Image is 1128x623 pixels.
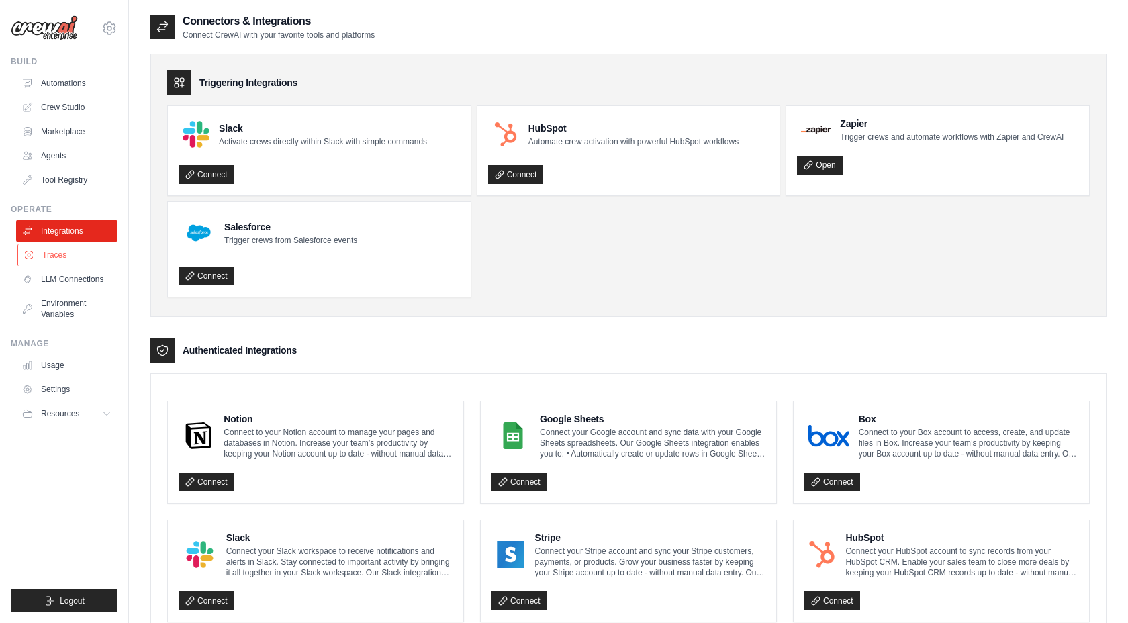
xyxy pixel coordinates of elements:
[183,13,375,30] h2: Connectors & Integrations
[11,589,117,612] button: Logout
[16,97,117,118] a: Crew Studio
[11,56,117,67] div: Build
[491,473,547,491] a: Connect
[226,546,453,578] p: Connect your Slack workspace to receive notifications and alerts in Slack. Stay connected to impo...
[183,30,375,40] p: Connect CrewAI with your favorite tools and platforms
[41,408,79,419] span: Resources
[808,422,849,449] img: Box Logo
[16,293,117,325] a: Environment Variables
[226,531,453,544] h4: Slack
[16,121,117,142] a: Marketplace
[16,145,117,166] a: Agents
[491,591,547,610] a: Connect
[16,403,117,424] button: Resources
[11,338,117,349] div: Manage
[224,235,357,246] p: Trigger crews from Salesforce events
[16,73,117,94] a: Automations
[179,165,234,184] a: Connect
[840,132,1064,142] p: Trigger crews and automate workflows with Zapier and CrewAI
[804,473,860,491] a: Connect
[496,541,526,568] img: Stripe Logo
[11,15,78,41] img: Logo
[528,136,739,147] p: Automate crew activation with powerful HubSpot workflows
[840,117,1064,130] h4: Zapier
[224,412,453,426] h4: Notion
[540,412,765,426] h4: Google Sheets
[797,156,842,175] a: Open
[859,412,1078,426] h4: Box
[179,591,234,610] a: Connect
[224,427,453,459] p: Connect to your Notion account to manage your pages and databases in Notion. Increase your team’s...
[199,76,297,89] h3: Triggering Integrations
[16,269,117,290] a: LLM Connections
[808,541,836,568] img: HubSpot Logo
[183,344,297,357] h3: Authenticated Integrations
[17,244,119,266] a: Traces
[183,541,217,568] img: Slack Logo
[183,217,215,249] img: Salesforce Logo
[804,591,860,610] a: Connect
[16,354,117,376] a: Usage
[11,204,117,215] div: Operate
[179,473,234,491] a: Connect
[219,122,427,135] h4: Slack
[540,427,765,459] p: Connect your Google account and sync data with your Google Sheets spreadsheets. Our Google Sheets...
[801,126,831,134] img: Zapier Logo
[859,427,1078,459] p: Connect to your Box account to access, create, and update files in Box. Increase your team’s prod...
[224,220,357,234] h4: Salesforce
[179,267,234,285] a: Connect
[528,122,739,135] h4: HubSpot
[16,379,117,400] a: Settings
[219,136,427,147] p: Activate crews directly within Slack with simple commands
[183,422,214,449] img: Notion Logo
[60,595,85,606] span: Logout
[535,546,766,578] p: Connect your Stripe account and sync your Stripe customers, payments, or products. Grow your busi...
[492,121,519,148] img: HubSpot Logo
[535,531,766,544] h4: Stripe
[496,422,530,449] img: Google Sheets Logo
[16,220,117,242] a: Integrations
[183,121,209,148] img: Slack Logo
[16,169,117,191] a: Tool Registry
[845,546,1078,578] p: Connect your HubSpot account to sync records from your HubSpot CRM. Enable your sales team to clo...
[488,165,544,184] a: Connect
[845,531,1078,544] h4: HubSpot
